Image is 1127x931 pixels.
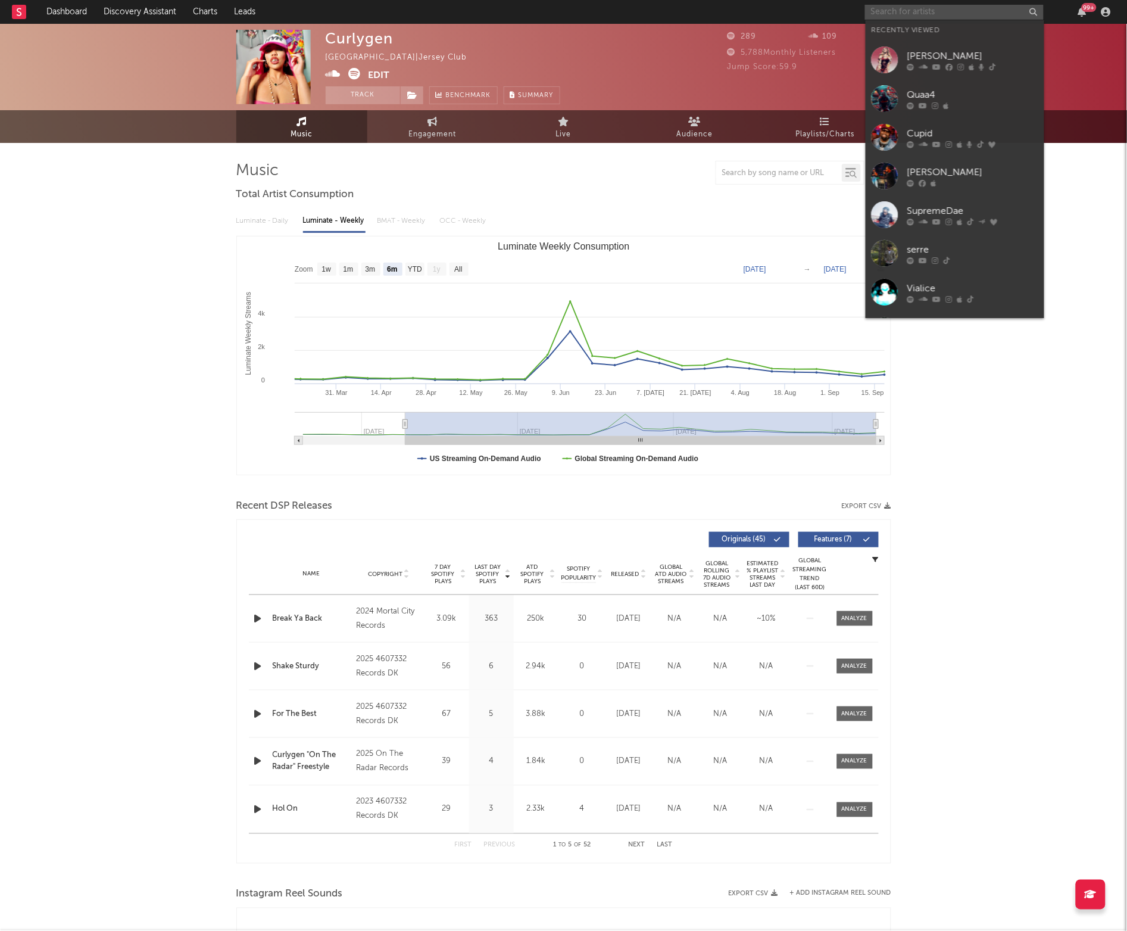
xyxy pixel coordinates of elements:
[842,503,891,510] button: Export CSV
[729,890,778,898] button: Export CSV
[595,389,616,396] text: 23. Jun
[790,890,891,897] button: + Add Instagram Reel Sound
[861,389,884,396] text: 15. Sep
[561,613,603,625] div: 30
[655,661,695,672] div: N/A
[261,376,264,384] text: 0
[796,127,855,142] span: Playlists/Charts
[303,211,366,231] div: Luminate - Weekly
[558,843,566,848] span: to
[866,273,1044,312] a: Vialice
[655,563,688,585] span: Global ATD Audio Streams
[561,565,596,583] span: Spotify Popularity
[561,756,603,768] div: 0
[236,110,367,143] a: Music
[517,613,555,625] div: 250k
[367,110,498,143] a: Engagement
[273,708,351,720] div: For The Best
[407,266,422,274] text: YTD
[454,266,462,274] text: All
[325,389,348,396] text: 31. Mar
[387,266,397,274] text: 6m
[236,499,333,513] span: Recent DSP Releases
[291,127,313,142] span: Music
[866,157,1044,195] a: [PERSON_NAME]
[747,560,779,589] span: Estimated % Playlist Streams Last Day
[273,613,351,625] a: Break Ya Back
[747,756,786,768] div: N/A
[629,842,645,849] button: Next
[609,613,649,625] div: [DATE]
[343,266,353,274] text: 1m
[907,88,1038,102] div: Quaa4
[498,110,629,143] a: Live
[744,265,766,273] text: [DATE]
[433,266,441,274] text: 1y
[655,804,695,815] div: N/A
[866,195,1044,234] a: SupremeDae
[321,266,331,274] text: 1w
[517,661,555,672] div: 2.94k
[1078,7,1087,17] button: 99+
[709,532,789,547] button: Originals(45)
[747,613,786,625] div: ~ 10 %
[676,127,713,142] span: Audience
[273,804,351,815] a: Hol On
[792,556,828,592] div: Global Streaming Trend (Last 60D)
[609,708,649,720] div: [DATE]
[429,86,498,104] a: Benchmark
[798,532,879,547] button: Features(7)
[258,310,265,317] text: 4k
[427,756,466,768] div: 39
[866,79,1044,118] a: Quaa4
[517,756,555,768] div: 1.84k
[760,110,891,143] a: Playlists/Charts
[484,842,516,849] button: Previous
[866,234,1044,273] a: serre
[446,89,491,103] span: Benchmark
[459,389,483,396] text: 12. May
[657,842,673,849] button: Last
[472,563,504,585] span: Last Day Spotify Plays
[561,661,603,672] div: 0
[370,389,391,396] text: 14. Apr
[747,708,786,720] div: N/A
[273,661,351,672] a: Shake Sturdy
[728,63,798,71] span: Jump Score: 59.9
[517,563,548,585] span: ATD Spotify Plays
[295,266,313,274] text: Zoom
[427,804,466,815] div: 29
[701,560,733,589] span: Global Rolling 7D Audio Streams
[629,110,760,143] a: Audience
[369,68,390,83] button: Edit
[517,708,555,720] div: 3.88k
[701,804,741,815] div: N/A
[872,23,1038,38] div: Recently Viewed
[655,613,695,625] div: N/A
[556,127,572,142] span: Live
[1082,3,1097,12] div: 99 +
[472,756,511,768] div: 4
[609,804,649,815] div: [DATE]
[237,236,891,475] svg: Luminate Weekly Consumption
[866,118,1044,157] a: Cupid
[774,389,796,396] text: 18. Aug
[498,241,629,251] text: Luminate Weekly Consumption
[517,804,555,815] div: 2.33k
[356,652,421,681] div: 2025 4607332 Records DK
[866,312,1044,350] a: Big Yella
[561,804,603,815] div: 4
[609,661,649,672] div: [DATE]
[655,756,695,768] div: N/A
[504,86,560,104] button: Summary
[701,756,741,768] div: N/A
[731,389,750,396] text: 4. Aug
[701,708,741,720] div: N/A
[701,661,741,672] div: N/A
[472,613,511,625] div: 363
[636,389,664,396] text: 7. [DATE]
[430,454,541,463] text: US Streaming On-Demand Audio
[539,839,605,853] div: 1 5 52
